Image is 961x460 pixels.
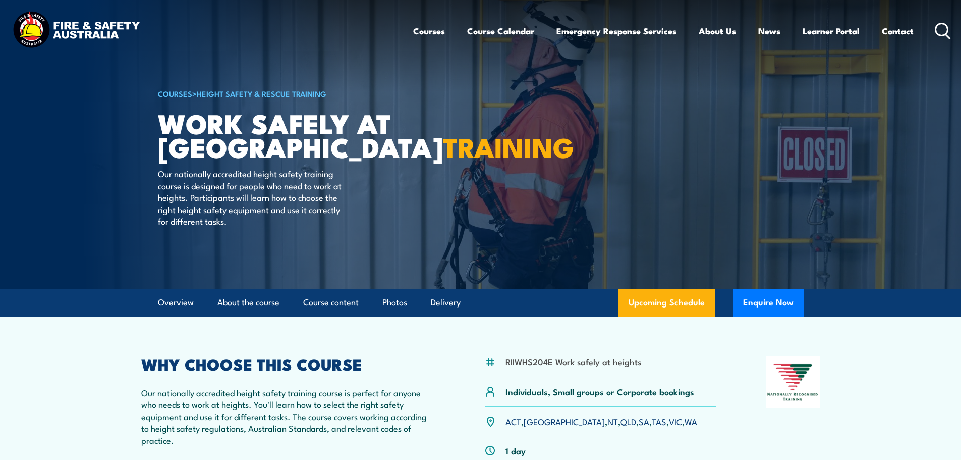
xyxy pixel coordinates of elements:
a: Learner Portal [803,18,860,44]
a: Contact [882,18,914,44]
a: WA [685,415,697,427]
a: COURSES [158,88,192,99]
a: Emergency Response Services [556,18,676,44]
button: Enquire Now [733,289,804,317]
h2: WHY CHOOSE THIS COURSE [141,356,436,371]
a: SA [639,415,649,427]
a: Height Safety & Rescue Training [197,88,326,99]
a: Overview [158,289,194,316]
a: TAS [652,415,666,427]
a: Upcoming Schedule [618,289,715,317]
a: News [758,18,780,44]
h6: > [158,87,407,99]
a: VIC [669,415,682,427]
li: RIIWHS204E Work safely at heights [505,355,641,367]
a: QLD [620,415,636,427]
p: , , , , , , , [505,416,697,427]
p: Our nationally accredited height safety training course is designed for people who need to work a... [158,168,342,227]
p: 1 day [505,445,526,456]
a: [GEOGRAPHIC_DATA] [524,415,605,427]
h1: Work Safely at [GEOGRAPHIC_DATA] [158,111,407,158]
a: About the course [217,289,279,316]
p: Our nationally accredited height safety training course is perfect for anyone who needs to work a... [141,387,436,446]
a: ACT [505,415,521,427]
a: NT [607,415,618,427]
img: Nationally Recognised Training logo. [766,356,820,408]
p: Individuals, Small groups or Corporate bookings [505,386,694,397]
a: Course Calendar [467,18,534,44]
a: About Us [699,18,736,44]
a: Delivery [431,289,461,316]
strong: TRAINING [443,125,574,167]
a: Photos [382,289,407,316]
a: Courses [413,18,445,44]
a: Course content [303,289,359,316]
